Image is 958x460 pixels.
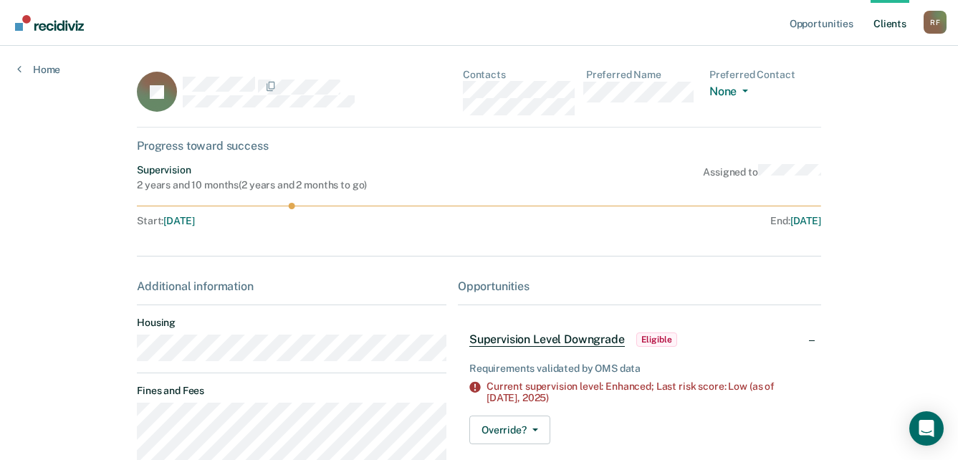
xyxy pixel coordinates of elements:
[469,332,625,347] span: Supervision Level Downgrade
[709,69,821,81] dt: Preferred Contact
[137,179,367,191] div: 2 years and 10 months ( 2 years and 2 months to go )
[909,411,944,446] div: Open Intercom Messenger
[163,215,194,226] span: [DATE]
[790,215,821,226] span: [DATE]
[458,279,821,293] div: Opportunities
[15,15,84,31] img: Recidiviz
[137,164,367,176] div: Supervision
[924,11,947,34] div: R F
[137,279,446,293] div: Additional information
[586,69,698,81] dt: Preferred Name
[636,332,677,347] span: Eligible
[137,317,446,329] dt: Housing
[924,11,947,34] button: Profile dropdown button
[485,215,821,227] div: End :
[487,380,810,405] div: Current supervision level: Enhanced; Last risk score: Low (as of [DATE],
[522,392,549,403] span: 2025)
[463,69,575,81] dt: Contacts
[709,85,754,101] button: None
[137,215,479,227] div: Start :
[458,317,821,363] div: Supervision Level DowngradeEligible
[469,416,550,444] button: Override?
[17,63,60,76] a: Home
[703,164,821,191] div: Assigned to
[137,139,821,153] div: Progress toward success
[137,385,446,397] dt: Fines and Fees
[469,363,810,375] div: Requirements validated by OMS data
